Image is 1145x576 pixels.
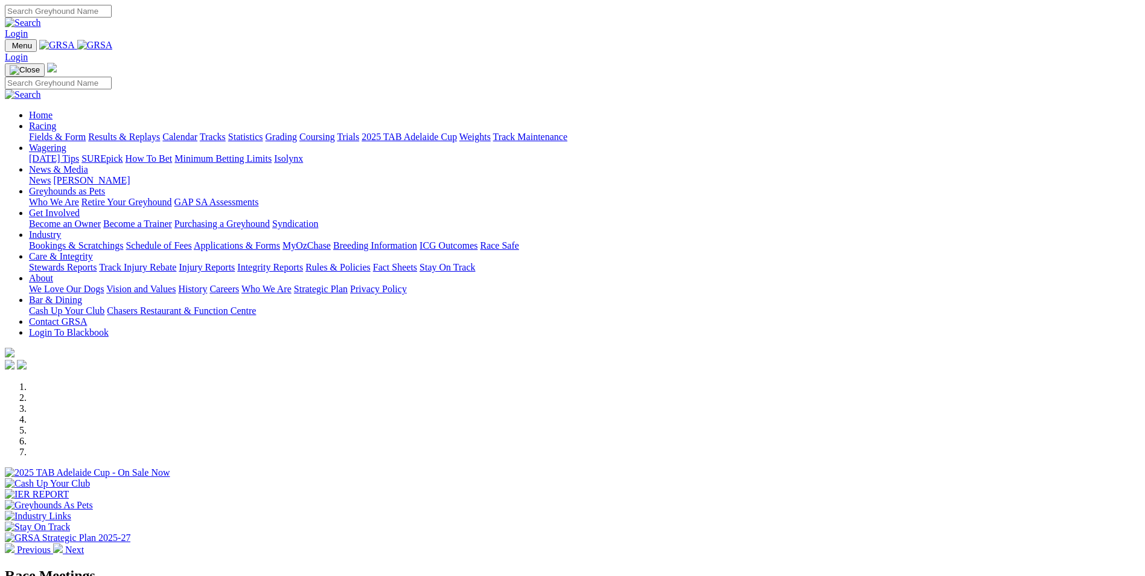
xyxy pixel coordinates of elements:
[5,489,69,500] img: IER REPORT
[29,153,79,164] a: [DATE] Tips
[373,262,417,272] a: Fact Sheets
[419,262,475,272] a: Stay On Track
[29,251,93,261] a: Care & Integrity
[29,262,97,272] a: Stewards Reports
[5,511,71,522] img: Industry Links
[29,110,53,120] a: Home
[99,262,176,272] a: Track Injury Rebate
[53,545,84,555] a: Next
[29,240,1140,251] div: Industry
[333,240,417,251] a: Breeding Information
[88,132,160,142] a: Results & Replays
[241,284,292,294] a: Who We Are
[5,5,112,18] input: Search
[266,132,297,142] a: Grading
[209,284,239,294] a: Careers
[29,327,109,338] a: Login To Blackbook
[29,306,1140,316] div: Bar & Dining
[53,543,63,553] img: chevron-right-pager-white.svg
[337,132,359,142] a: Trials
[228,132,263,142] a: Statistics
[106,284,176,294] a: Vision and Values
[126,153,173,164] a: How To Bet
[194,240,280,251] a: Applications & Forms
[126,240,191,251] a: Schedule of Fees
[65,545,84,555] span: Next
[5,545,53,555] a: Previous
[29,284,104,294] a: We Love Our Dogs
[29,295,82,305] a: Bar & Dining
[29,175,1140,186] div: News & Media
[480,240,518,251] a: Race Safe
[174,153,272,164] a: Minimum Betting Limits
[29,208,80,218] a: Get Involved
[29,142,66,153] a: Wagering
[5,522,70,533] img: Stay On Track
[29,164,88,174] a: News & Media
[77,40,113,51] img: GRSA
[5,478,90,489] img: Cash Up Your Club
[5,89,41,100] img: Search
[5,467,170,478] img: 2025 TAB Adelaide Cup - On Sale Now
[5,348,14,357] img: logo-grsa-white.png
[29,197,79,207] a: Who We Are
[17,360,27,370] img: twitter.svg
[29,273,53,283] a: About
[5,63,45,77] button: Toggle navigation
[29,219,1140,229] div: Get Involved
[107,306,256,316] a: Chasers Restaurant & Function Centre
[29,153,1140,164] div: Wagering
[362,132,457,142] a: 2025 TAB Adelaide Cup
[5,533,130,543] img: GRSA Strategic Plan 2025-27
[274,153,303,164] a: Isolynx
[103,219,172,229] a: Become a Trainer
[162,132,197,142] a: Calendar
[29,219,101,229] a: Become an Owner
[5,18,41,28] img: Search
[81,153,123,164] a: SUREpick
[29,306,104,316] a: Cash Up Your Club
[10,65,40,75] img: Close
[350,284,407,294] a: Privacy Policy
[419,240,477,251] a: ICG Outcomes
[29,284,1140,295] div: About
[174,197,259,207] a: GAP SA Assessments
[272,219,318,229] a: Syndication
[29,132,86,142] a: Fields & Form
[294,284,348,294] a: Strategic Plan
[5,39,37,52] button: Toggle navigation
[39,40,75,51] img: GRSA
[29,229,61,240] a: Industry
[29,240,123,251] a: Bookings & Scratchings
[5,543,14,553] img: chevron-left-pager-white.svg
[29,175,51,185] a: News
[17,545,51,555] span: Previous
[493,132,567,142] a: Track Maintenance
[282,240,331,251] a: MyOzChase
[29,197,1140,208] div: Greyhounds as Pets
[12,41,32,50] span: Menu
[459,132,491,142] a: Weights
[5,500,93,511] img: Greyhounds As Pets
[29,121,56,131] a: Racing
[5,28,28,39] a: Login
[29,316,87,327] a: Contact GRSA
[179,262,235,272] a: Injury Reports
[200,132,226,142] a: Tracks
[299,132,335,142] a: Coursing
[29,186,105,196] a: Greyhounds as Pets
[5,77,112,89] input: Search
[305,262,371,272] a: Rules & Policies
[29,262,1140,273] div: Care & Integrity
[53,175,130,185] a: [PERSON_NAME]
[47,63,57,72] img: logo-grsa-white.png
[178,284,207,294] a: History
[237,262,303,272] a: Integrity Reports
[5,360,14,370] img: facebook.svg
[81,197,172,207] a: Retire Your Greyhound
[5,52,28,62] a: Login
[174,219,270,229] a: Purchasing a Greyhound
[29,132,1140,142] div: Racing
